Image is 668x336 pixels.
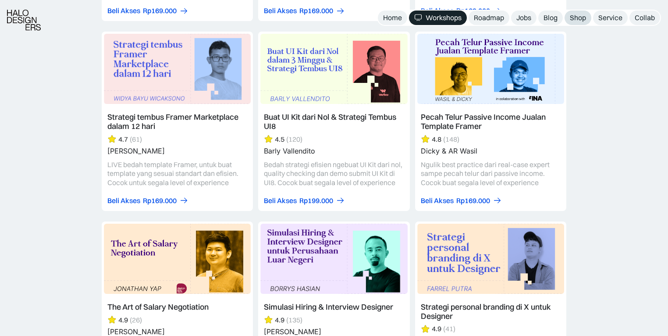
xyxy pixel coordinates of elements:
a: Workshops [409,11,467,25]
div: Rp169.000 [299,6,333,15]
div: Shop [570,13,586,22]
div: Rp169.000 [143,196,177,205]
div: Jobs [516,13,531,22]
div: Rp169.000 [456,196,490,205]
a: Beli AksesRp199.000 [264,196,345,205]
a: Collab [629,11,660,25]
div: Beli Akses [421,196,454,205]
a: Beli AksesRp169.000 [107,6,188,15]
a: Beli AksesRp169.000 [421,196,502,205]
div: Collab [635,13,655,22]
div: Blog [544,13,558,22]
div: Beli Akses [264,6,297,15]
div: Workshops [426,13,462,22]
a: Roadmap [469,11,509,25]
a: Beli AksesRp169.000 [264,6,345,15]
div: Beli Akses [107,196,140,205]
div: Beli Akses [264,196,297,205]
a: Beli AksesRp169.000 [107,196,188,205]
div: Rp199.000 [299,196,333,205]
div: Rp169.000 [456,6,490,15]
a: Jobs [511,11,537,25]
div: Service [598,13,622,22]
a: Home [378,11,407,25]
div: Home [383,13,402,22]
div: Beli Akses [107,6,140,15]
a: Shop [565,11,591,25]
div: Rp169.000 [143,6,177,15]
div: Roadmap [474,13,504,22]
a: Beli AksesRp169.000 [421,6,502,15]
a: Service [593,11,628,25]
div: Beli Akses [421,6,454,15]
a: Blog [538,11,563,25]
